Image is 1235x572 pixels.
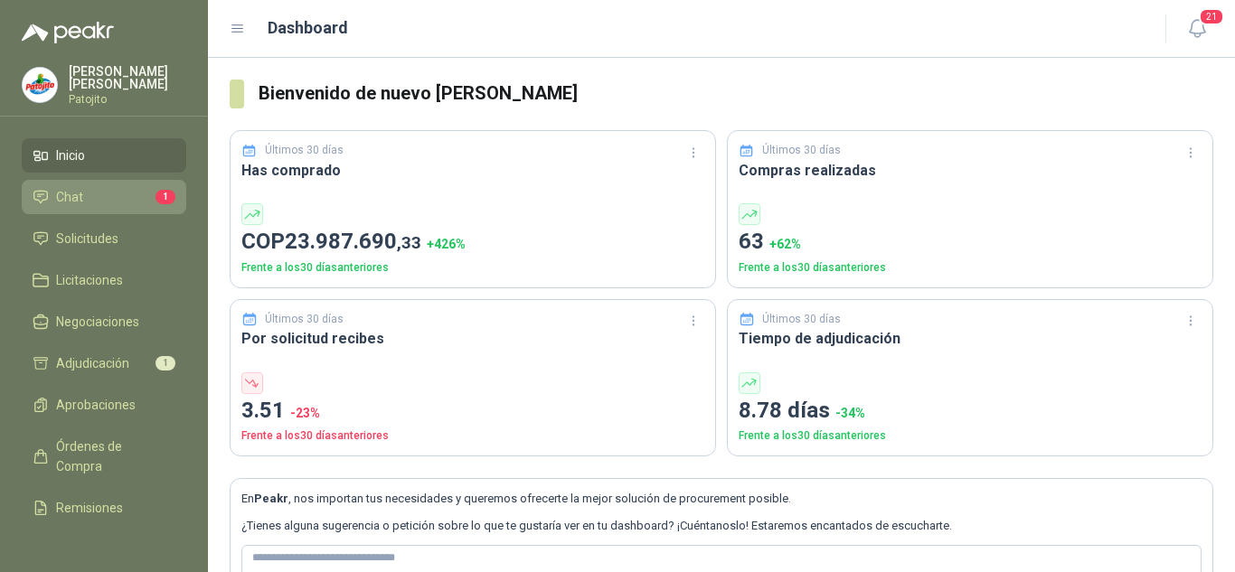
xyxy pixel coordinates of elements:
[241,159,704,182] h3: Has comprado
[241,259,704,277] p: Frente a los 30 días anteriores
[56,395,136,415] span: Aprobaciones
[69,65,186,90] p: [PERSON_NAME] [PERSON_NAME]
[769,237,801,251] span: + 62 %
[56,312,139,332] span: Negociaciones
[22,263,186,297] a: Licitaciones
[23,68,57,102] img: Company Logo
[56,270,123,290] span: Licitaciones
[22,138,186,173] a: Inicio
[427,237,466,251] span: + 426 %
[22,305,186,339] a: Negociaciones
[762,142,841,159] p: Últimos 30 días
[241,490,1202,508] p: En , nos importan tus necesidades y queremos ofrecerte la mejor solución de procurement posible.
[22,346,186,380] a: Adjudicación1
[739,327,1202,350] h3: Tiempo de adjudicación
[56,145,85,165] span: Inicio
[739,427,1202,445] p: Frente a los 30 días anteriores
[69,94,186,105] p: Patojito
[241,225,704,259] p: COP
[22,491,186,525] a: Remisiones
[762,311,841,328] p: Últimos 30 días
[156,190,175,204] span: 1
[56,187,83,207] span: Chat
[739,259,1202,277] p: Frente a los 30 días anteriores
[835,406,865,420] span: -34 %
[56,436,169,476] span: Órdenes de Compra
[56,353,129,373] span: Adjudicación
[259,80,1213,108] h3: Bienvenido de nuevo [PERSON_NAME]
[290,406,320,420] span: -23 %
[22,221,186,256] a: Solicitudes
[397,232,421,253] span: ,33
[268,15,348,41] h1: Dashboard
[1181,13,1213,45] button: 21
[285,229,421,254] span: 23.987.690
[156,356,175,370] span: 1
[22,180,186,214] a: Chat1
[739,394,1202,428] p: 8.78 días
[22,388,186,422] a: Aprobaciones
[241,327,704,350] h3: Por solicitud recibes
[739,159,1202,182] h3: Compras realizadas
[739,225,1202,259] p: 63
[56,229,118,248] span: Solicitudes
[241,394,704,428] p: 3.51
[265,142,344,159] p: Últimos 30 días
[56,498,123,518] span: Remisiones
[241,427,704,445] p: Frente a los 30 días anteriores
[22,429,186,483] a: Órdenes de Compra
[1199,8,1224,25] span: 21
[241,517,1202,535] p: ¿Tienes alguna sugerencia o petición sobre lo que te gustaría ver en tu dashboard? ¡Cuéntanoslo! ...
[254,492,288,505] b: Peakr
[265,311,344,328] p: Últimos 30 días
[22,22,114,43] img: Logo peakr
